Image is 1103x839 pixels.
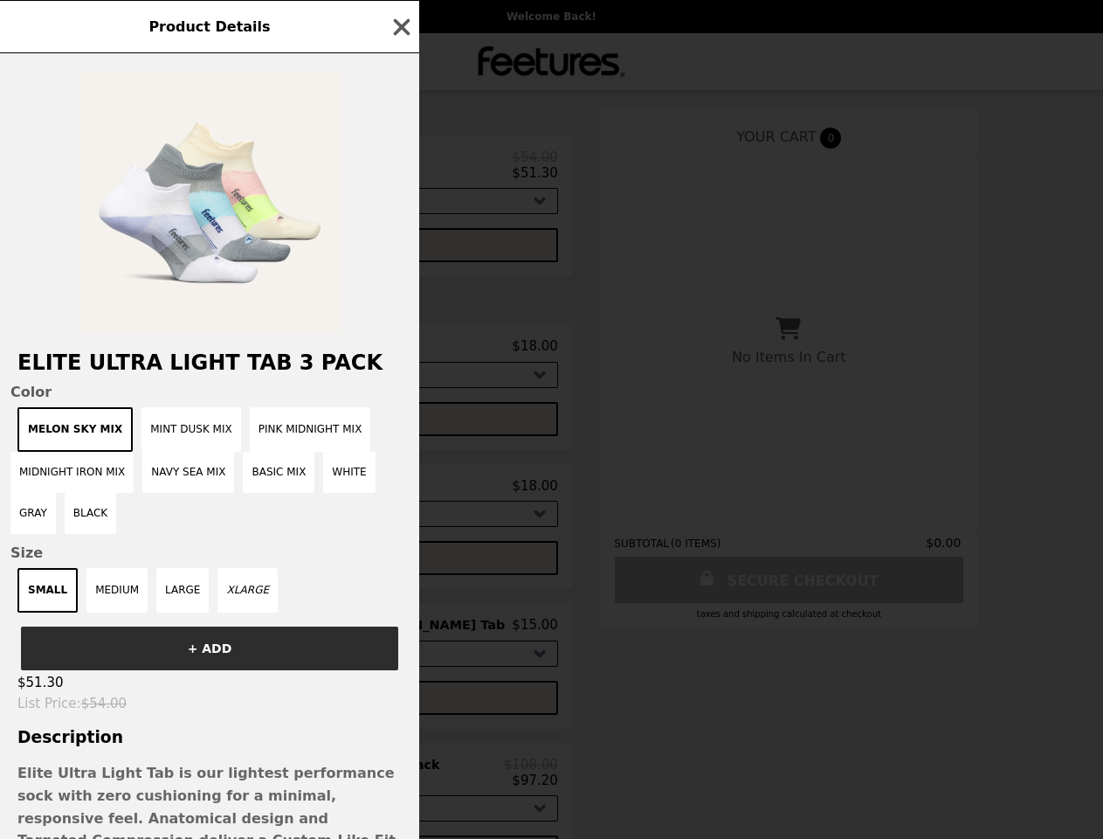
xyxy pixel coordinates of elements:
button: LARGE [156,568,209,613]
span: Product Details [148,18,270,35]
button: + ADD [21,627,398,670]
button: Navy Sea Mix [142,452,234,493]
button: Pink Midnight Mix [250,407,371,452]
span: $54.00 [81,696,128,711]
button: Melon Sky Mix [17,407,133,452]
button: Mint Dusk Mix [141,407,240,452]
button: White [323,452,375,493]
button: Basic Mix [243,452,314,493]
button: Midnight Iron Mix [10,452,134,493]
button: MEDIUM [86,568,148,613]
span: Color [10,384,409,400]
span: Size [10,544,409,561]
button: Black [65,493,116,534]
button: XLARGE [217,568,278,613]
button: SMALL [17,568,78,613]
button: Gray [10,493,56,534]
img: Melon Sky Mix / SMALL [79,71,341,333]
